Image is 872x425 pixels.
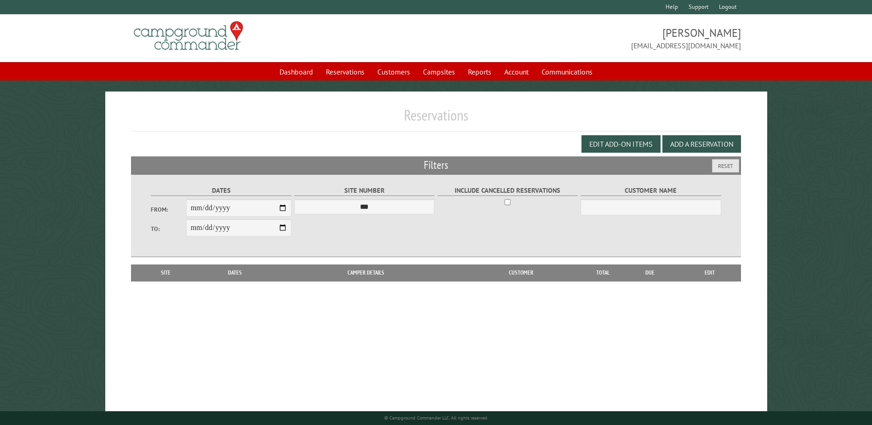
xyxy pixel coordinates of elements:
a: Dashboard [274,63,319,80]
small: © Campground Commander LLC. All rights reserved. [384,415,488,421]
a: Reports [462,63,497,80]
a: Communications [536,63,598,80]
label: Customer Name [581,185,721,196]
button: Add a Reservation [662,135,741,153]
a: Reservations [320,63,370,80]
th: Camper Details [274,264,457,281]
a: Customers [372,63,416,80]
th: Dates [196,264,274,281]
button: Reset [712,159,739,172]
button: Edit Add-on Items [581,135,661,153]
th: Total [584,264,621,281]
a: Campsites [417,63,461,80]
a: Account [499,63,534,80]
img: Campground Commander [131,18,246,54]
label: From: [151,205,186,214]
th: Site [136,264,195,281]
th: Customer [457,264,584,281]
label: Dates [151,185,291,196]
span: [PERSON_NAME] [EMAIL_ADDRESS][DOMAIN_NAME] [436,25,741,51]
th: Due [621,264,679,281]
h2: Filters [131,156,741,174]
label: To: [151,224,186,233]
label: Include Cancelled Reservations [438,185,578,196]
th: Edit [679,264,741,281]
label: Site Number [294,185,434,196]
h1: Reservations [131,106,741,132]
